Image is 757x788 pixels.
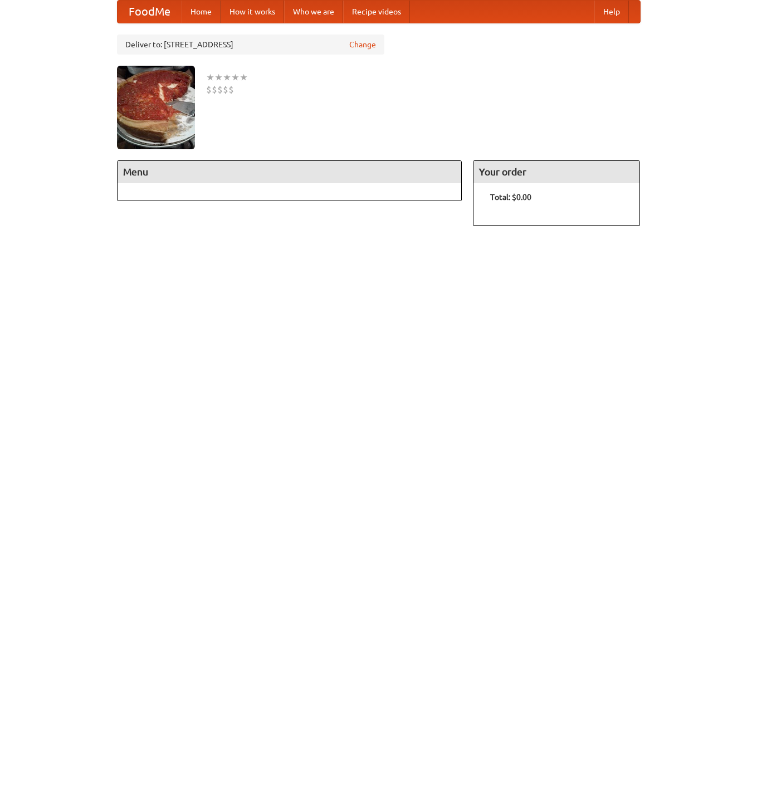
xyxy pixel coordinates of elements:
a: Recipe videos [343,1,410,23]
a: How it works [221,1,284,23]
li: $ [228,84,234,96]
li: ★ [206,71,214,84]
li: $ [217,84,223,96]
div: Deliver to: [STREET_ADDRESS] [117,35,384,55]
li: ★ [223,71,231,84]
li: $ [223,84,228,96]
a: Who we are [284,1,343,23]
li: $ [206,84,212,96]
li: $ [212,84,217,96]
a: FoodMe [118,1,182,23]
h4: Your order [473,161,639,183]
li: ★ [231,71,240,84]
li: ★ [214,71,223,84]
h4: Menu [118,161,462,183]
img: angular.jpg [117,66,195,149]
li: ★ [240,71,248,84]
a: Change [349,39,376,50]
b: Total: $0.00 [490,193,531,202]
a: Help [594,1,629,23]
a: Home [182,1,221,23]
